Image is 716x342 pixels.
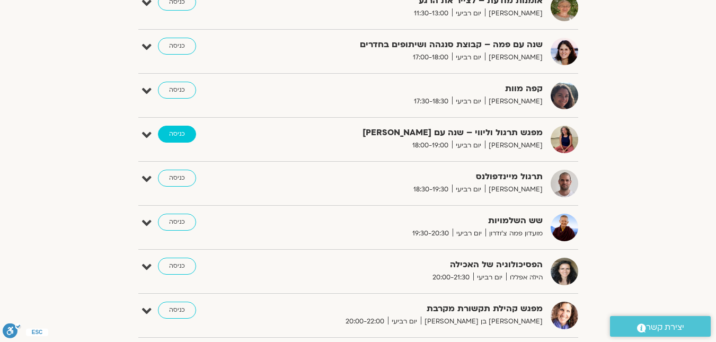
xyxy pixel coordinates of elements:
[342,316,388,327] span: 20:00-22:00
[158,126,196,143] a: כניסה
[506,272,543,283] span: הילה אפללו
[452,96,485,107] span: יום רביעי
[158,170,196,187] a: כניסה
[485,228,543,239] span: מועדון פמה צ'ודרון
[485,96,543,107] span: [PERSON_NAME]
[158,258,196,275] a: כניסה
[452,52,485,63] span: יום רביעי
[646,320,684,335] span: יצירת קשר
[610,316,711,337] a: יצירת קשר
[409,140,452,151] span: 18:00-19:00
[452,184,485,195] span: יום רביעי
[410,96,452,107] span: 17:30-18:30
[485,140,543,151] span: [PERSON_NAME]
[283,170,543,184] strong: תרגול מיינדפולנס
[283,302,543,316] strong: מפגש קהילת תקשורת מקרבת
[283,214,543,228] strong: שש השלמויות
[158,82,196,99] a: כניסה
[473,272,506,283] span: יום רביעי
[283,258,543,272] strong: הפסיכולוגיה של האכילה
[158,302,196,319] a: כניסה
[452,140,485,151] span: יום רביעי
[283,126,543,140] strong: מפגש תרגול וליווי – שנה עם [PERSON_NAME]
[452,8,485,19] span: יום רביעי
[485,184,543,195] span: [PERSON_NAME]
[410,184,452,195] span: 18:30-19:30
[283,38,543,52] strong: שנה עם פמה – קבוצת סנגהה ושיתופים בחדרים
[410,8,452,19] span: 11:30-13:00
[409,228,453,239] span: 19:30-20:30
[485,52,543,63] span: [PERSON_NAME]
[409,52,452,63] span: 17:00-18:00
[485,8,543,19] span: [PERSON_NAME]
[453,228,485,239] span: יום רביעי
[421,316,543,327] span: [PERSON_NAME] בן [PERSON_NAME]
[283,82,543,96] strong: קפה מוות
[388,316,421,327] span: יום רביעי
[429,272,473,283] span: 20:00-21:30
[158,38,196,55] a: כניסה
[158,214,196,231] a: כניסה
